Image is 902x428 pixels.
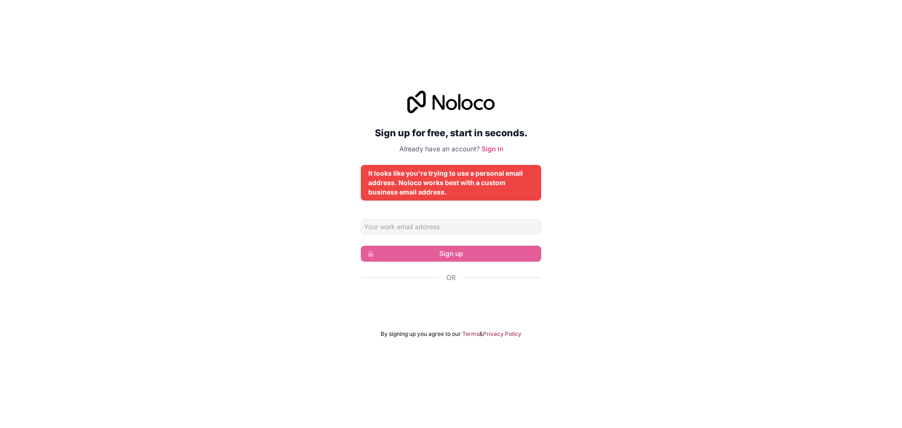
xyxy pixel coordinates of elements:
button: Sign up [361,246,541,262]
span: Already have an account? [399,145,480,153]
input: Email address [361,219,541,234]
h2: Sign up for free, start in seconds. [361,125,541,141]
a: Sign in [482,145,503,153]
div: It looks like you're trying to use a personal email address. Noloco works best with a custom busi... [368,169,534,197]
a: Terms [462,330,479,338]
span: & [479,330,483,338]
iframe: Sign in with Google Button [356,293,546,313]
span: By signing up you agree to our [381,330,461,338]
a: Privacy Policy [483,330,521,338]
span: Or [446,273,456,282]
